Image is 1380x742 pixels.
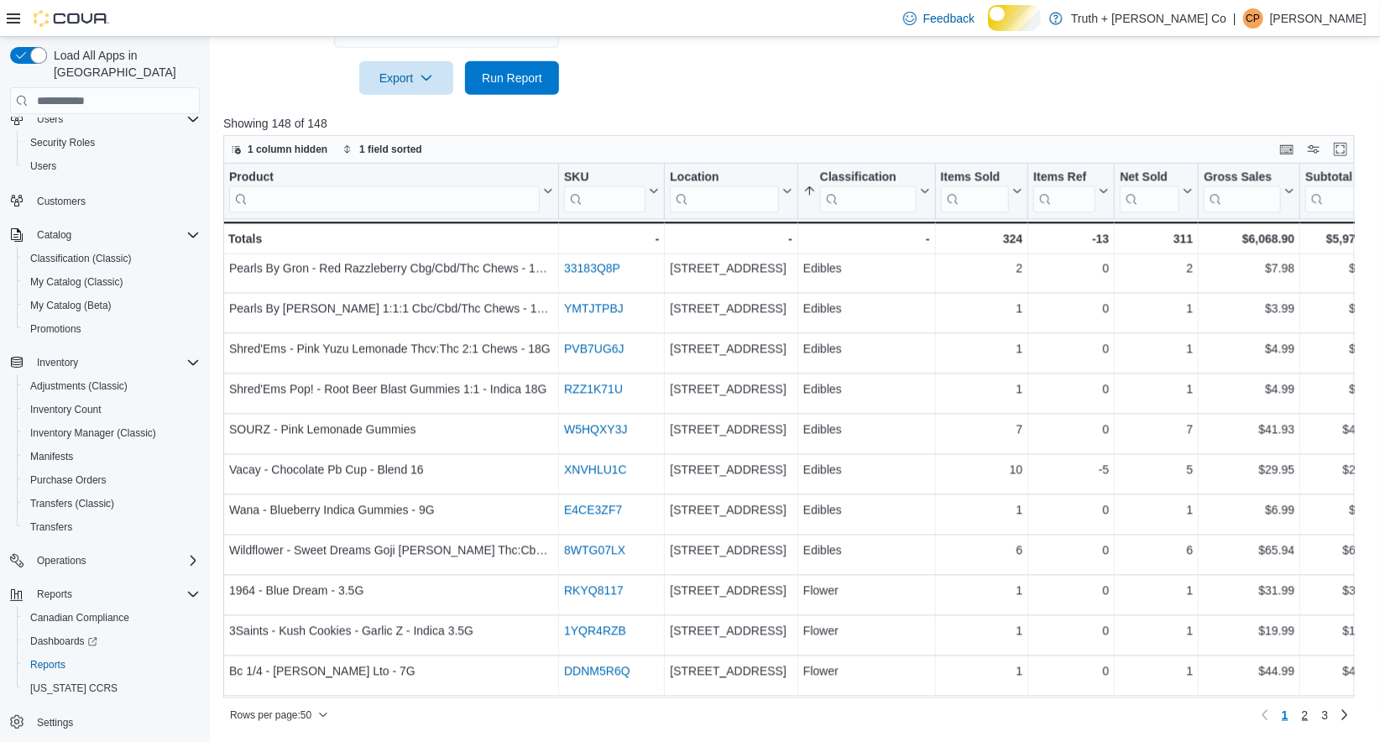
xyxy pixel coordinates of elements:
[30,551,200,571] span: Operations
[228,229,553,249] div: Totals
[17,294,206,317] button: My Catalog (Beta)
[37,112,63,126] span: Users
[1295,702,1315,729] a: Page 2 of 3
[229,259,553,279] div: Pearls By Gron - Red Razzleberry Cbg/Cbd/Thc Chews - 17.5G
[229,500,553,520] div: Wana - Blueberry Indica Gummies - 9G
[24,447,200,467] span: Manifests
[1033,229,1109,249] div: -13
[1120,621,1193,641] div: 1
[1204,170,1281,213] div: Gross Sales
[229,541,553,561] div: Wildflower - Sweet Dreams Goji [PERSON_NAME] Thc:Cbd:[PERSON_NAME] - 17.5G
[1120,170,1179,213] div: Net Sold
[1033,259,1109,279] div: 0
[941,170,1010,186] div: Items Sold
[1204,621,1294,641] div: $19.99
[229,170,540,213] div: Product
[1204,500,1294,520] div: $6.99
[670,661,792,682] div: [STREET_ADDRESS]
[564,463,627,477] a: XNVHLU1C
[30,635,97,648] span: Dashboards
[30,191,92,212] a: Customers
[17,398,206,421] button: Inventory Count
[941,170,1023,213] button: Items Sold
[564,383,623,396] a: RZZ1K71U
[564,302,624,316] a: YMTJTPBJ
[803,229,930,249] div: -
[941,420,1023,440] div: 7
[1305,379,1378,400] div: $4.99
[1305,460,1378,480] div: $29.95
[923,10,975,27] span: Feedback
[30,322,81,336] span: Promotions
[1305,500,1378,520] div: $6.99
[564,262,620,275] a: 33183Q8P
[223,115,1367,132] p: Showing 148 of 148
[17,630,206,653] a: Dashboards
[1033,460,1109,480] div: -5
[1282,707,1289,724] span: 1
[1322,707,1329,724] span: 3
[34,10,109,27] img: Cova
[1275,702,1295,729] button: Page 1 of 3
[24,423,163,443] a: Inventory Manager (Classic)
[47,47,200,81] span: Load All Apps in [GEOGRAPHIC_DATA]
[24,447,80,467] a: Manifests
[17,154,206,178] button: Users
[1120,460,1193,480] div: 5
[30,159,56,173] span: Users
[988,31,989,32] span: Dark Mode
[1233,8,1236,29] p: |
[30,658,65,671] span: Reports
[24,517,79,537] a: Transfers
[229,621,553,641] div: 3Saints - Kush Cookies - Garlic Z - Indica 3.5G
[1120,229,1193,249] div: 311
[24,517,200,537] span: Transfers
[896,2,981,35] a: Feedback
[229,170,540,186] div: Product
[3,549,206,572] button: Operations
[3,583,206,606] button: Reports
[1305,581,1378,601] div: $31.99
[37,228,71,242] span: Catalog
[820,170,917,213] div: Classification
[670,170,779,213] div: Location
[3,351,206,374] button: Inventory
[30,252,132,265] span: Classification (Classic)
[1120,170,1179,186] div: Net Sold
[803,460,930,480] div: Edibles
[30,520,72,534] span: Transfers
[17,492,206,515] button: Transfers (Classic)
[17,515,206,539] button: Transfers
[1330,139,1351,159] button: Enter fullscreen
[30,497,114,510] span: Transfers (Classic)
[564,584,624,598] a: RKYQ8117
[30,551,93,571] button: Operations
[30,584,79,604] button: Reports
[24,494,200,514] span: Transfers (Classic)
[24,248,200,269] span: Classification (Classic)
[670,229,792,249] div: -
[564,229,659,249] div: -
[17,468,206,492] button: Purchase Orders
[564,342,625,356] a: PVB7UG6J
[1305,420,1378,440] div: $41.93
[30,379,128,393] span: Adjustments (Classic)
[24,494,121,514] a: Transfers (Classic)
[24,319,88,339] a: Promotions
[24,400,108,420] a: Inventory Count
[3,188,206,212] button: Customers
[1033,500,1109,520] div: 0
[1120,661,1193,682] div: 1
[670,170,779,186] div: Location
[37,356,78,369] span: Inventory
[24,156,200,176] span: Users
[941,581,1023,601] div: 1
[1033,299,1109,319] div: 0
[941,339,1023,359] div: 1
[1204,229,1294,249] div: $6,068.90
[37,554,86,567] span: Operations
[1305,229,1378,249] div: $5,975.21
[359,61,453,95] button: Export
[24,295,118,316] a: My Catalog (Beta)
[941,299,1023,319] div: 1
